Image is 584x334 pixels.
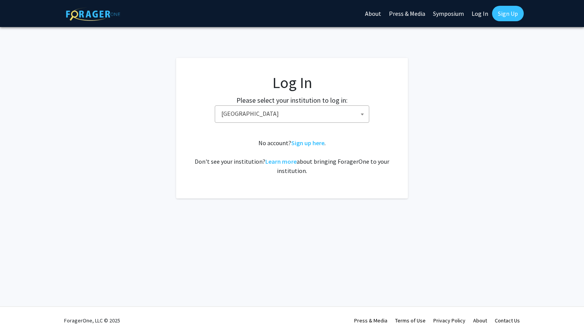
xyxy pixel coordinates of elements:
[492,6,524,21] a: Sign Up
[192,138,392,175] div: No account? . Don't see your institution? about bringing ForagerOne to your institution.
[473,317,487,324] a: About
[64,307,120,334] div: ForagerOne, LLC © 2025
[192,73,392,92] h1: Log In
[236,95,348,105] label: Please select your institution to log in:
[433,317,465,324] a: Privacy Policy
[66,7,120,21] img: ForagerOne Logo
[354,317,387,324] a: Press & Media
[291,139,324,147] a: Sign up here
[495,317,520,324] a: Contact Us
[215,105,369,123] span: Baylor University
[395,317,426,324] a: Terms of Use
[218,106,369,122] span: Baylor University
[265,158,297,165] a: Learn more about bringing ForagerOne to your institution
